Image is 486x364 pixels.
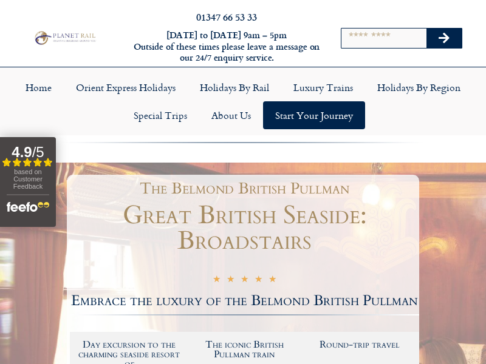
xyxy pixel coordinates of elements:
[227,275,234,286] i: ★
[188,73,281,101] a: Holidays by Rail
[263,101,365,129] a: Start your Journey
[281,73,365,101] a: Luxury Trains
[32,30,97,45] img: Planet Rail Train Holidays Logo
[76,181,413,197] h1: The Belmond British Pullman
[365,73,473,101] a: Holidays by Region
[193,340,296,359] h2: The iconic British Pullman train
[199,101,263,129] a: About Us
[6,73,480,129] nav: Menu
[122,101,199,129] a: Special Trips
[426,29,462,48] button: Search
[308,340,411,349] h2: Round-trip travel
[213,274,276,286] div: 5/5
[241,275,248,286] i: ★
[255,275,262,286] i: ★
[13,73,64,101] a: Home
[213,275,221,286] i: ★
[269,275,276,286] i: ★
[70,203,419,254] h1: Great British Seaside: Broadstairs
[64,73,188,101] a: Orient Express Holidays
[196,10,257,24] a: 01347 66 53 33
[70,294,419,308] h2: Embrace the luxury of the Belmond British Pullman
[132,30,321,64] h6: [DATE] to [DATE] 9am – 5pm Outside of these times please leave a message on our 24/7 enquiry serv...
